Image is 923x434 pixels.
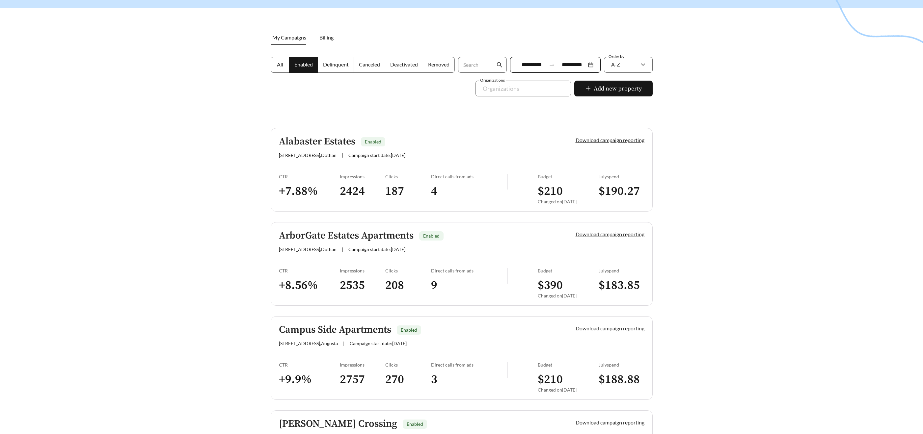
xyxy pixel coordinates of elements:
[279,184,340,199] h3: + 7.88 %
[279,246,337,252] span: [STREET_ADDRESS] , Dothan
[340,174,386,179] div: Impressions
[538,174,599,179] div: Budget
[279,362,340,368] div: CTR
[340,268,386,273] div: Impressions
[576,325,644,331] a: Download campaign reporting
[428,61,449,67] span: Removed
[538,268,599,273] div: Budget
[576,231,644,237] a: Download campaign reporting
[431,174,507,179] div: Direct calls from ads
[401,327,417,333] span: Enabled
[497,62,502,68] span: search
[279,230,414,241] h5: ArborGate Estates Apartments
[576,419,644,425] a: Download campaign reporting
[507,268,508,284] img: line
[385,362,431,368] div: Clicks
[599,362,644,368] div: July spend
[340,362,386,368] div: Impressions
[359,61,380,67] span: Canceled
[576,137,644,143] a: Download campaign reporting
[507,362,508,378] img: line
[279,372,340,387] h3: + 9.9 %
[423,233,440,239] span: Enabled
[294,61,313,67] span: Enabled
[279,278,340,293] h3: + 8.56 %
[348,246,405,252] span: Campaign start date: [DATE]
[538,278,599,293] h3: $ 390
[431,278,507,293] h3: 9
[279,174,340,179] div: CTR
[385,174,431,179] div: Clicks
[538,372,599,387] h3: $ 210
[340,278,386,293] h3: 2535
[340,372,386,387] h3: 2757
[507,174,508,190] img: line
[277,61,283,67] span: All
[279,341,338,346] span: [STREET_ADDRESS] , Augusta
[594,84,642,93] span: Add new property
[271,222,653,306] a: ArborGate Estates ApartmentsEnabled[STREET_ADDRESS],Dothan|Campaign start date:[DATE]Download cam...
[538,387,599,393] div: Changed on [DATE]
[365,139,381,144] span: Enabled
[385,268,431,273] div: Clicks
[348,152,405,158] span: Campaign start date: [DATE]
[431,268,507,273] div: Direct calls from ads
[574,81,653,96] button: plusAdd new property
[538,293,599,298] div: Changed on [DATE]
[279,324,391,335] h5: Campus Side Apartments
[538,199,599,204] div: Changed on [DATE]
[538,362,599,368] div: Budget
[599,184,644,199] h3: $ 190.27
[611,61,620,67] span: A-Z
[385,372,431,387] h3: 270
[319,34,334,40] span: Billing
[431,372,507,387] h3: 3
[599,278,644,293] h3: $ 183.85
[340,184,386,199] h3: 2424
[599,268,644,273] div: July spend
[342,152,343,158] span: |
[279,136,355,147] h5: Alabaster Estates
[599,372,644,387] h3: $ 188.88
[279,419,397,429] h5: [PERSON_NAME] Crossing
[271,316,653,400] a: Campus Side ApartmentsEnabled[STREET_ADDRESS],Augusta|Campaign start date:[DATE]Download campaign...
[271,128,653,212] a: Alabaster EstatesEnabled[STREET_ADDRESS],Dothan|Campaign start date:[DATE]Download campaign repor...
[431,184,507,199] h3: 4
[323,61,349,67] span: Delinquent
[549,62,555,68] span: to
[343,341,344,346] span: |
[407,421,423,427] span: Enabled
[342,246,343,252] span: |
[350,341,407,346] span: Campaign start date: [DATE]
[599,174,644,179] div: July spend
[549,62,555,68] span: swap-right
[272,34,306,40] span: My Campaigns
[538,184,599,199] h3: $ 210
[431,362,507,368] div: Direct calls from ads
[279,268,340,273] div: CTR
[385,278,431,293] h3: 208
[385,184,431,199] h3: 187
[390,61,418,67] span: Deactivated
[585,85,591,92] span: plus
[279,152,337,158] span: [STREET_ADDRESS] , Dothan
